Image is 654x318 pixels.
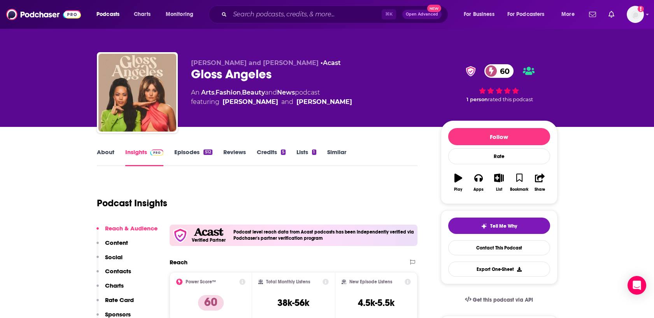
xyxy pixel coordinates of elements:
[484,64,514,78] a: 60
[406,12,438,16] span: Open Advanced
[627,6,644,23] span: Logged in as sophiak
[241,89,242,96] span: ,
[488,97,533,102] span: rated this podcast
[454,187,462,192] div: Play
[402,10,442,19] button: Open AdvancedNew
[463,66,478,76] img: verified Badge
[605,8,617,21] a: Show notifications dropdown
[97,148,114,166] a: About
[173,228,188,243] img: verfied icon
[105,253,123,261] p: Social
[561,9,575,20] span: More
[105,296,134,304] p: Rate Card
[296,148,316,166] a: Lists1
[441,59,558,107] div: verified Badge60 1 personrated this podcast
[510,187,528,192] div: Bookmark
[203,149,212,155] div: 512
[473,187,484,192] div: Apps
[638,6,644,12] svg: Add a profile image
[91,8,130,21] button: open menu
[464,9,494,20] span: For Business
[216,89,241,96] a: Fashion
[201,89,214,96] a: Arts
[6,7,81,22] img: Podchaser - Follow, Share and Rate Podcasts
[448,169,468,197] button: Play
[105,311,131,318] p: Sponsors
[466,97,488,102] span: 1 person
[191,59,319,67] span: [PERSON_NAME] and [PERSON_NAME]
[265,89,277,96] span: and
[327,148,346,166] a: Similar
[481,223,487,229] img: tell me why sparkle
[96,225,158,239] button: Reach & Audience
[174,148,212,166] a: Episodes512
[96,267,131,282] button: Contacts
[125,148,164,166] a: InsightsPodchaser Pro
[166,9,193,20] span: Monitoring
[448,218,550,234] button: tell me why sparkleTell Me Why
[134,9,151,20] span: Charts
[98,54,176,132] img: Gloss Angeles
[191,97,352,107] span: featuring
[458,8,504,21] button: open menu
[96,282,124,296] button: Charts
[358,297,395,309] h3: 4.5k-5.5k
[223,97,278,107] a: Kirbie Johnson
[489,169,509,197] button: List
[129,8,155,21] a: Charts
[277,89,295,96] a: News
[281,97,293,107] span: and
[627,6,644,23] img: User Profile
[105,282,124,289] p: Charts
[105,267,131,275] p: Contacts
[496,187,502,192] div: List
[427,5,441,12] span: New
[509,169,530,197] button: Bookmark
[233,229,415,241] h4: Podcast level reach data from Acast podcasts has been independently verified via Podchaser's part...
[507,9,545,20] span: For Podcasters
[502,8,556,21] button: open menu
[150,149,164,156] img: Podchaser Pro
[277,297,309,309] h3: 38k-56k
[323,59,341,67] a: Acast
[214,89,216,96] span: ,
[96,239,128,253] button: Content
[242,89,265,96] a: Beauty
[492,64,514,78] span: 60
[490,223,517,229] span: Tell Me Why
[448,240,550,255] a: Contact This Podcast
[349,279,392,285] h2: New Episode Listens
[96,296,134,311] button: Rate Card
[556,8,584,21] button: open menu
[97,197,167,209] h1: Podcast Insights
[459,290,540,309] a: Get this podcast via API
[281,149,286,155] div: 5
[216,5,456,23] div: Search podcasts, credits, & more...
[296,97,352,107] a: Sara Tan
[191,88,352,107] div: An podcast
[194,228,223,236] img: Acast
[223,148,246,166] a: Reviews
[448,128,550,145] button: Follow
[473,297,533,303] span: Get this podcast via API
[160,8,203,21] button: open menu
[312,149,316,155] div: 1
[627,6,644,23] button: Show profile menu
[96,9,119,20] span: Podcasts
[96,253,123,268] button: Social
[468,169,489,197] button: Apps
[257,148,286,166] a: Credits5
[230,8,382,21] input: Search podcasts, credits, & more...
[105,225,158,232] p: Reach & Audience
[448,262,550,277] button: Export One-Sheet
[105,239,128,246] p: Content
[382,9,396,19] span: ⌘ K
[170,258,188,266] h2: Reach
[448,148,550,164] div: Rate
[186,279,216,285] h2: Power Score™
[266,279,310,285] h2: Total Monthly Listens
[192,238,226,242] h5: Verified Partner
[530,169,550,197] button: Share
